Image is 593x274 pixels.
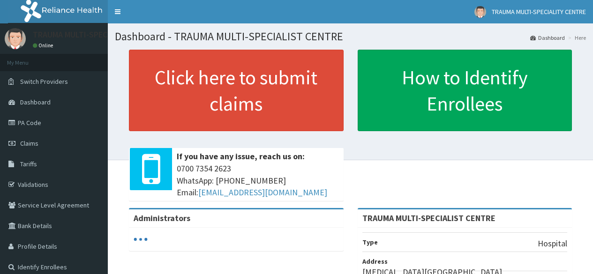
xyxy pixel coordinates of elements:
[177,163,339,199] span: 0700 7354 2623 WhatsApp: [PHONE_NUMBER] Email:
[5,28,26,49] img: User Image
[362,257,388,266] b: Address
[20,77,68,86] span: Switch Providers
[134,213,190,223] b: Administrators
[20,160,37,168] span: Tariffs
[134,232,148,246] svg: audio-loading
[115,30,586,43] h1: Dashboard - TRAUMA MULTI-SPECIALIST CENTRE
[474,6,486,18] img: User Image
[358,50,572,131] a: How to Identify Enrollees
[362,213,495,223] strong: TRAUMA MULTI-SPECIALIST CENTRE
[20,98,51,106] span: Dashboard
[20,139,38,148] span: Claims
[177,151,305,162] b: If you have any issue, reach us on:
[362,238,378,246] b: Type
[538,237,567,250] p: Hospital
[566,34,586,42] li: Here
[33,42,55,49] a: Online
[530,34,565,42] a: Dashboard
[198,187,327,198] a: [EMAIL_ADDRESS][DOMAIN_NAME]
[33,30,161,39] p: TRAUMA MULTI-SPECIALITY CENTRE
[129,50,344,131] a: Click here to submit claims
[492,7,586,16] span: TRAUMA MULTI-SPECIALITY CENTRE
